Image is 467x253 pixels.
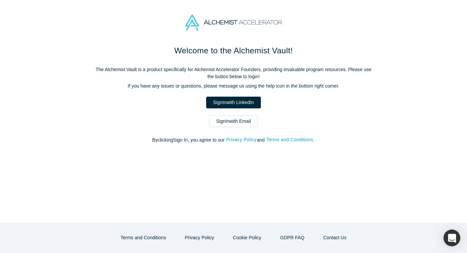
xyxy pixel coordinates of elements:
[93,45,375,57] h1: Welcome to the Alchemist Vault!
[93,137,375,144] p: By clicking Sign In , you agree to our and .
[226,232,269,244] button: Cookie Policy
[113,232,173,244] button: Terms and Conditions
[226,136,257,144] button: Privacy Policy
[178,232,221,244] button: Privacy Policy
[93,66,375,80] p: The Alchemist Vault is a product specifically for Alchemist Accelerator Founders, providing inval...
[316,232,354,244] button: Contact Us
[209,115,258,127] a: SignInwith Email
[206,97,261,108] a: SignInwith LinkedIn
[273,232,311,244] a: GDPR FAQ
[266,136,314,144] button: Terms and Conditions
[93,83,375,90] p: If you have any issues or questions, please message us using the help icon in the bottom right co...
[185,14,282,31] img: Alchemist Accelerator Logo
